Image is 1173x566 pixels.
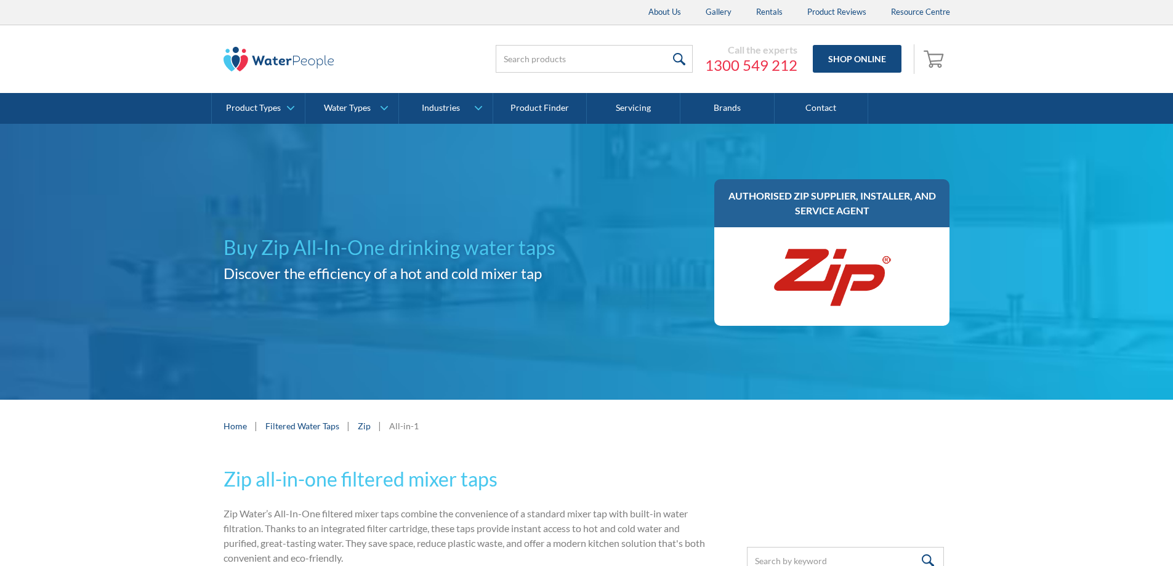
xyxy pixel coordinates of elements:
a: Shop Online [813,45,901,73]
a: Water Types [305,93,398,124]
a: Zip [358,419,371,432]
p: Zip Water’s All-In-One filtered mixer taps combine the convenience of a standard mixer tap with b... [224,506,707,565]
h3: AUTHORISED ZIP SUPPLIER, INSTALLER, AND SERVICE AGENT [727,188,938,218]
div: Product Types [226,103,281,113]
h2: Discover the efficiency of a hot and cold mixer tap [224,262,582,285]
a: Home [224,419,247,432]
h1: Buy Zip All-In-One drinking water taps [224,233,582,262]
div: Water Types [324,103,371,113]
a: Open cart [921,44,950,74]
input: Search products [496,45,693,73]
a: Brands [680,93,774,124]
a: Product Finder [493,93,587,124]
div: | [345,418,352,433]
div: All-in-1 [389,419,419,432]
a: Filtered Water Taps [265,419,339,432]
iframe: podium webchat widget bubble [1050,504,1173,566]
div: Industries [422,103,460,113]
a: Product Types [212,93,305,124]
a: Contact [775,93,868,124]
img: shopping cart [924,49,947,68]
h2: Zip all-in-one filtered mixer taps [224,464,707,494]
div: Call the experts [705,44,797,56]
img: The Water People [224,47,334,71]
div: | [253,418,259,433]
a: Industries [399,93,492,124]
a: Servicing [587,93,680,124]
div: | [377,418,383,433]
a: 1300 549 212 [705,56,797,75]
